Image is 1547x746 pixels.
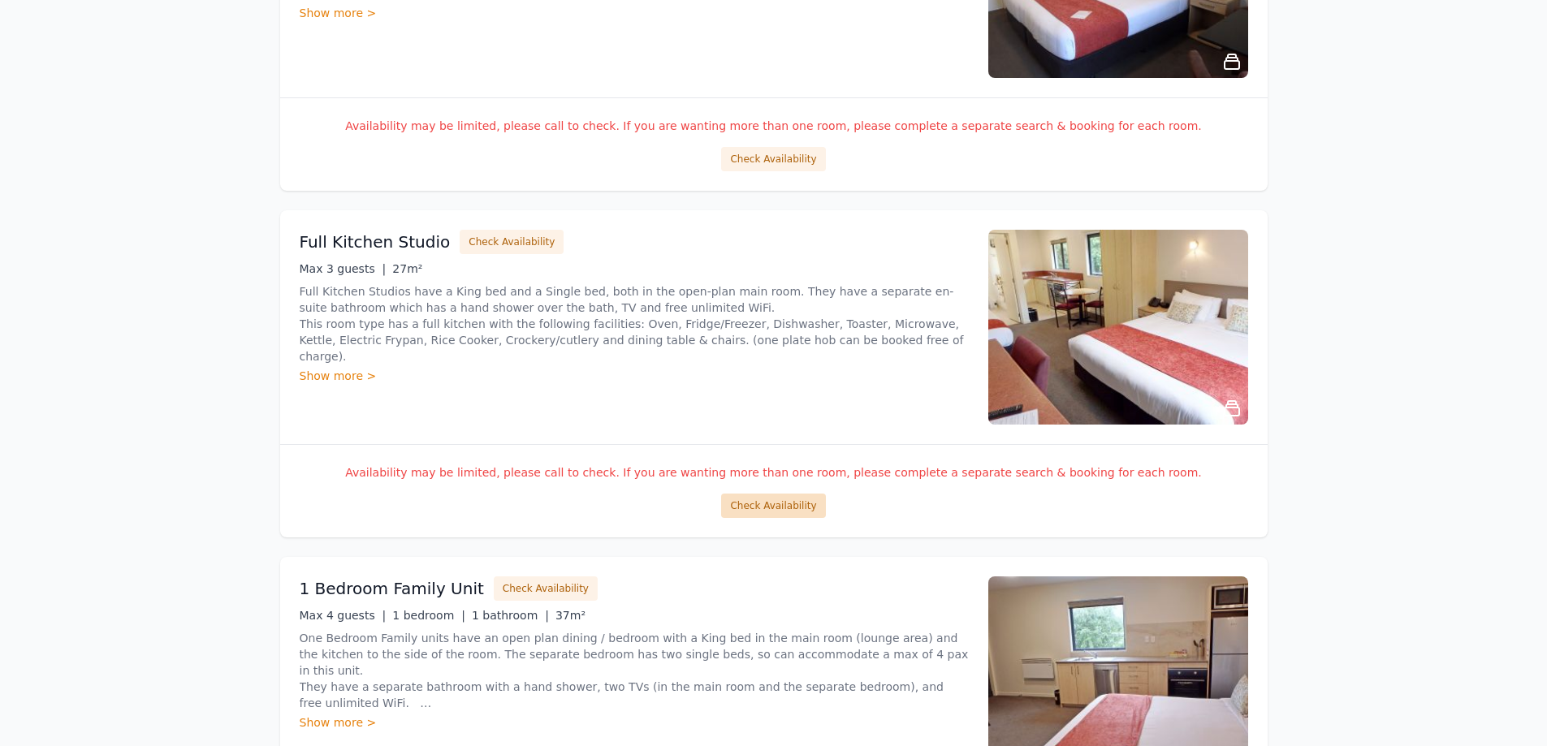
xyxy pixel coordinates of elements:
div: Show more > [300,368,969,384]
p: Full Kitchen Studios have a King bed and a Single bed, both in the open-plan main room. They have... [300,283,969,364]
h3: 1 Bedroom Family Unit [300,577,484,600]
span: 37m² [555,609,586,622]
div: Show more > [300,5,969,21]
span: Max 3 guests | [300,262,387,275]
span: 1 bathroom | [472,609,549,622]
h3: Full Kitchen Studio [300,231,451,253]
p: One Bedroom Family units have an open plan dining / bedroom with a King bed in the main room (lou... [300,630,969,711]
span: 1 bedroom | [392,609,465,622]
p: Availability may be limited, please call to check. If you are wanting more than one room, please ... [300,464,1248,481]
button: Check Availability [721,494,825,518]
button: Check Availability [494,576,598,601]
span: 27m² [392,262,422,275]
button: Check Availability [460,230,564,254]
div: Show more > [300,714,969,731]
p: Availability may be limited, please call to check. If you are wanting more than one room, please ... [300,118,1248,134]
button: Check Availability [721,147,825,171]
span: Max 4 guests | [300,609,387,622]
